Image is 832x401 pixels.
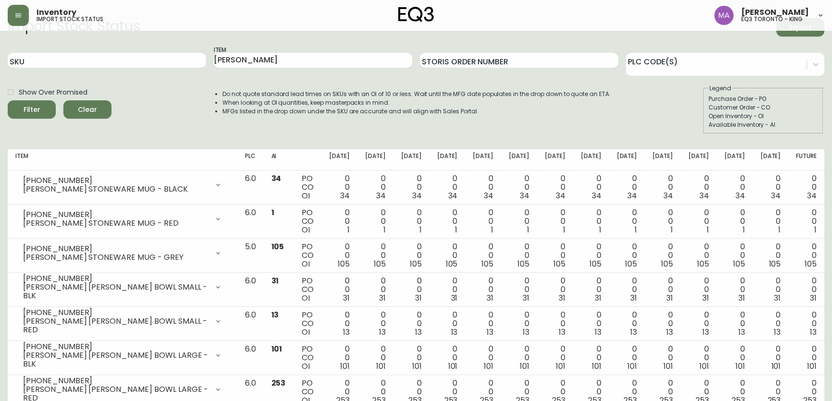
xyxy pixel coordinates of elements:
[652,174,673,200] div: 0 0
[699,190,709,201] span: 34
[796,243,817,268] div: 0 0
[473,243,493,268] div: 0 0
[545,208,565,234] div: 0 0
[401,208,422,234] div: 0 0
[437,208,458,234] div: 0 0
[343,327,350,338] span: 13
[437,243,458,268] div: 0 0
[383,224,386,235] span: 1
[340,361,350,372] span: 101
[663,190,673,201] span: 34
[302,361,310,372] span: OI
[774,327,781,338] span: 13
[517,258,529,269] span: 105
[473,345,493,371] div: 0 0
[702,327,709,338] span: 13
[807,361,817,372] span: 101
[15,379,230,400] div: [PHONE_NUMBER][PERSON_NAME] [PERSON_NAME] BOWL LARGE - RED
[222,107,611,116] li: MFGs listed in the drop down under the SKU are accurate and will align with Sales Portal.
[724,174,745,200] div: 0 0
[652,243,673,268] div: 0 0
[37,9,76,16] span: Inventory
[599,224,601,235] span: 1
[688,174,709,200] div: 0 0
[15,311,230,332] div: [PHONE_NUMBER][PERSON_NAME] [PERSON_NAME] BOWL SMALL - RED
[222,90,611,98] li: Do not quote standard lead times on SKUs with an OI of 10 or less. Wait until the MFG date popula...
[769,258,781,269] span: 105
[796,345,817,371] div: 0 0
[627,190,637,201] span: 34
[448,190,457,201] span: 34
[302,327,310,338] span: OI
[709,95,818,103] div: Purchase Order - PO
[321,149,357,170] th: [DATE]
[71,104,104,116] span: Clear
[545,243,565,268] div: 0 0
[374,258,386,269] span: 105
[545,174,565,200] div: 0 0
[237,205,264,239] td: 6.0
[487,327,493,338] span: 13
[627,361,637,372] span: 101
[509,208,529,234] div: 0 0
[771,190,781,201] span: 34
[760,345,781,371] div: 0 0
[15,277,230,298] div: [PHONE_NUMBER][PERSON_NAME] [PERSON_NAME] BOWL SMALL - BLK
[630,292,637,304] span: 31
[663,361,673,372] span: 101
[666,292,673,304] span: 31
[724,345,745,371] div: 0 0
[23,283,208,300] div: [PERSON_NAME] [PERSON_NAME] BOWL SMALL - BLK
[520,190,529,201] span: 34
[8,149,237,170] th: Item
[23,351,208,368] div: [PERSON_NAME] [PERSON_NAME] BOWL LARGE - BLK
[410,258,422,269] span: 105
[778,224,781,235] span: 1
[415,327,422,338] span: 13
[724,277,745,303] div: 0 0
[796,208,817,234] div: 0 0
[302,258,310,269] span: OI
[714,6,734,25] img: 4f0989f25cbf85e7eb2537583095d61e
[271,377,285,389] span: 253
[581,174,601,200] div: 0 0
[616,208,637,234] div: 0 0
[437,277,458,303] div: 0 0
[302,277,314,303] div: PO CO
[302,190,310,201] span: OI
[681,149,717,170] th: [DATE]
[437,311,458,337] div: 0 0
[509,277,529,303] div: 0 0
[520,361,529,372] span: 101
[37,16,103,22] h5: import stock status
[302,292,310,304] span: OI
[329,174,350,200] div: 0 0
[688,277,709,303] div: 0 0
[573,149,609,170] th: [DATE]
[271,309,279,320] span: 13
[415,292,422,304] span: 31
[591,190,601,201] span: 34
[445,258,457,269] span: 105
[15,345,230,366] div: [PHONE_NUMBER][PERSON_NAME] [PERSON_NAME] BOWL LARGE - BLK
[473,277,493,303] div: 0 0
[509,345,529,371] div: 0 0
[707,224,709,235] span: 1
[724,208,745,234] div: 0 0
[237,149,264,170] th: PLC
[302,174,314,200] div: PO CO
[807,190,817,201] span: 34
[724,243,745,268] div: 0 0
[23,244,208,253] div: [PHONE_NUMBER]
[491,224,493,235] span: 1
[465,149,501,170] th: [DATE]
[347,224,350,235] span: 1
[545,345,565,371] div: 0 0
[15,243,230,264] div: [PHONE_NUMBER][PERSON_NAME] STONEWARE MUG - GREY
[379,327,386,338] span: 13
[509,243,529,268] div: 0 0
[652,311,673,337] div: 0 0
[814,224,817,235] span: 1
[594,327,601,338] span: 13
[401,345,422,371] div: 0 0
